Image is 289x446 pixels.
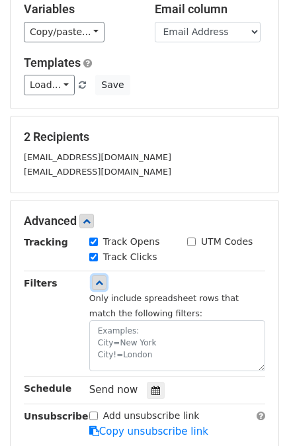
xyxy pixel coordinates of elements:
[24,152,171,162] small: [EMAIL_ADDRESS][DOMAIN_NAME]
[103,250,157,264] label: Track Clicks
[24,56,81,69] a: Templates
[89,384,138,396] span: Send now
[24,2,135,17] h5: Variables
[103,235,160,249] label: Track Opens
[24,167,171,177] small: [EMAIL_ADDRESS][DOMAIN_NAME]
[95,75,130,95] button: Save
[24,237,68,247] strong: Tracking
[24,214,265,228] h5: Advanced
[24,130,265,144] h5: 2 Recipients
[103,409,200,423] label: Add unsubscribe link
[155,2,266,17] h5: Email column
[24,411,89,422] strong: Unsubscribe
[24,75,75,95] a: Load...
[24,22,104,42] a: Copy/paste...
[24,278,58,289] strong: Filters
[24,383,71,394] strong: Schedule
[223,382,289,446] iframe: Chat Widget
[89,293,239,318] small: Only include spreadsheet rows that match the following filters:
[89,425,208,437] a: Copy unsubscribe link
[201,235,253,249] label: UTM Codes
